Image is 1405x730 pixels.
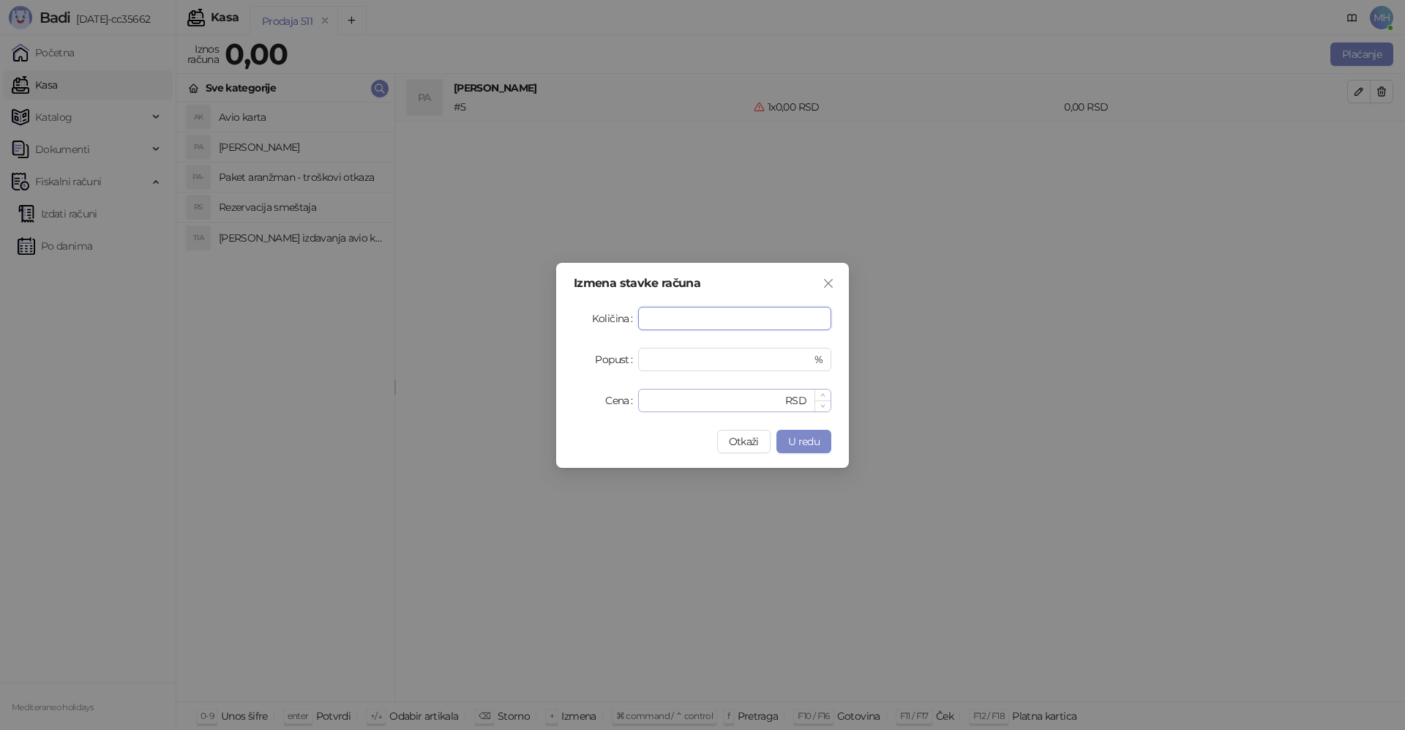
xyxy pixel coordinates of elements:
span: Otkaži [729,435,759,448]
span: close [823,278,834,289]
button: U redu [776,430,831,453]
label: Cena [605,389,638,412]
label: Količina [592,307,638,330]
span: Increase Value [814,390,831,401]
input: Popust [647,349,812,370]
span: U redu [788,435,820,448]
span: Decrease Value [814,401,831,411]
span: up [820,392,825,398]
label: Popust [595,348,638,371]
span: down [820,403,825,409]
input: Cena [647,390,782,411]
button: Otkaži [717,430,771,453]
input: Količina [639,308,831,329]
span: Zatvori [817,278,840,289]
div: Izmena stavke računa [574,278,831,289]
button: Close [817,272,840,295]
